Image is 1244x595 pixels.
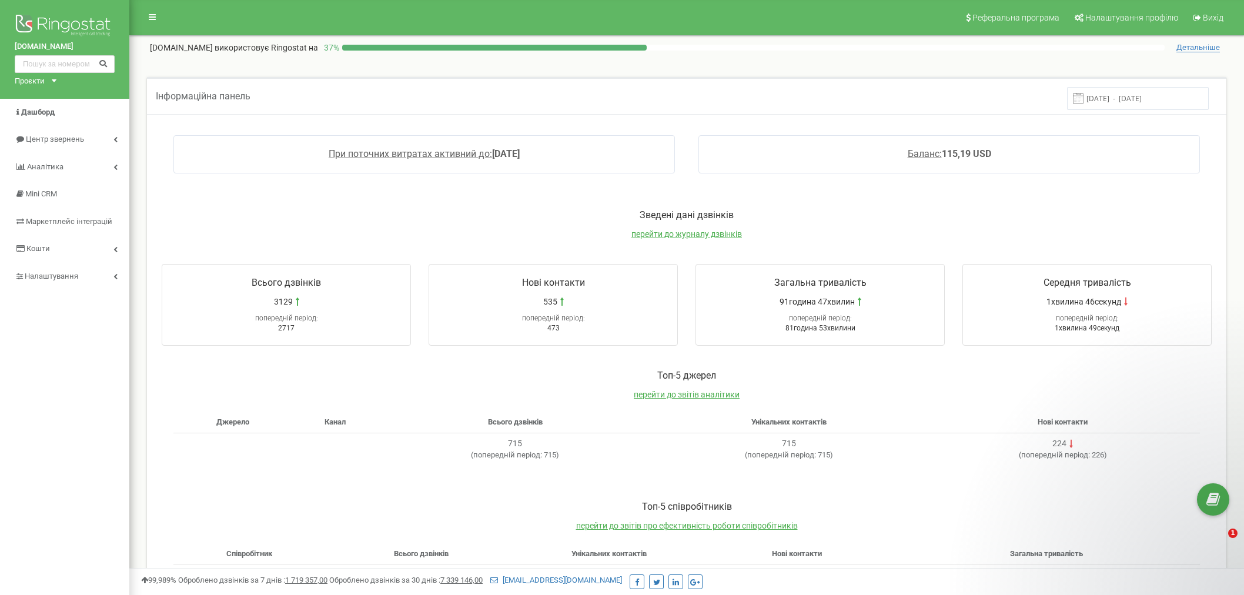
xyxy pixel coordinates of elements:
span: Нові контакти [1038,417,1088,426]
span: Співробітник [226,549,272,558]
span: 1хвилина 49секунд [1055,324,1119,332]
span: Кошти [26,244,50,253]
span: Всього дзвінків [252,277,321,288]
span: Оброблено дзвінків за 7 днів : [178,576,327,584]
span: Зведені дані дзвінків [640,209,734,220]
span: попередній період: [255,314,318,322]
span: 473 [547,324,560,332]
a: перейти до звітів про ефективність роботи співробітників [576,521,798,530]
span: 2717 [278,324,295,332]
span: Toп-5 джерел [657,370,716,381]
a: [DOMAIN_NAME] [15,41,115,52]
span: попередній період: [1056,314,1119,322]
u: 7 339 146,00 [440,576,483,584]
span: 3129 [274,296,293,307]
span: попередній період: [789,314,852,322]
u: 1 719 357,00 [285,576,327,584]
span: Баланс: [908,148,942,159]
span: Дашборд [21,108,55,116]
iframe: Intercom live chat [1204,529,1232,557]
a: Баланс:115,19 USD [908,148,991,159]
div: Проєкти [15,76,45,87]
span: ( 715 ) [471,450,559,459]
span: Mini CRM [25,189,57,198]
p: 37 % [318,42,342,54]
span: Канал [325,417,346,426]
img: Ringostat logo [15,12,115,41]
a: перейти до журналу дзвінків [631,229,742,239]
span: 91година 47хвилин [780,296,855,307]
span: ( 715 ) [745,450,833,459]
span: Унікальних контактів [571,549,647,558]
span: 81година 53хвилини [785,324,855,332]
span: Аналiтика [27,162,63,171]
span: Інформаційна панель [156,91,250,102]
div: 715 [782,438,796,450]
span: Всього дзвінків [394,549,449,558]
span: попередній період: [747,450,816,459]
span: попередній період: [473,450,542,459]
span: Вихід [1203,13,1223,22]
span: Всього дзвінків [488,417,543,426]
span: Загальна тривалість [1010,549,1083,558]
span: Унікальних контактів [751,417,827,426]
span: 535 [543,296,557,307]
span: Середня тривалість [1044,277,1131,288]
span: Реферальна програма [972,13,1059,22]
a: При поточних витратах активний до:[DATE] [329,148,520,159]
span: При поточних витратах активний до: [329,148,492,159]
span: Центр звернень [26,135,84,143]
span: 1 [1228,529,1238,538]
input: Пошук за номером [15,55,115,73]
span: попередній період: [1021,450,1090,459]
span: Нові контакти [772,549,822,558]
span: Нові контакти [522,277,585,288]
div: 715 [508,438,522,450]
span: Налаштування профілю [1085,13,1178,22]
span: Маркетплейс інтеграцій [26,217,112,226]
span: 1хвилина 46секунд [1046,296,1121,307]
span: використовує Ringostat на [215,43,318,52]
span: 99,989% [141,576,176,584]
span: Оброблено дзвінків за 30 днів : [329,576,483,584]
span: ( 226 ) [1019,450,1107,459]
div: 224 [1052,438,1066,450]
a: перейти до звітів аналітики [634,390,740,399]
span: Загальна тривалість [774,277,867,288]
span: Джерело [216,417,249,426]
span: Налаштування [25,272,78,280]
span: Детальніше [1176,43,1220,52]
a: [EMAIL_ADDRESS][DOMAIN_NAME] [490,576,622,584]
span: попередній період: [522,314,585,322]
p: [DOMAIN_NAME] [150,42,318,54]
span: Toп-5 співробітників [642,501,732,512]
